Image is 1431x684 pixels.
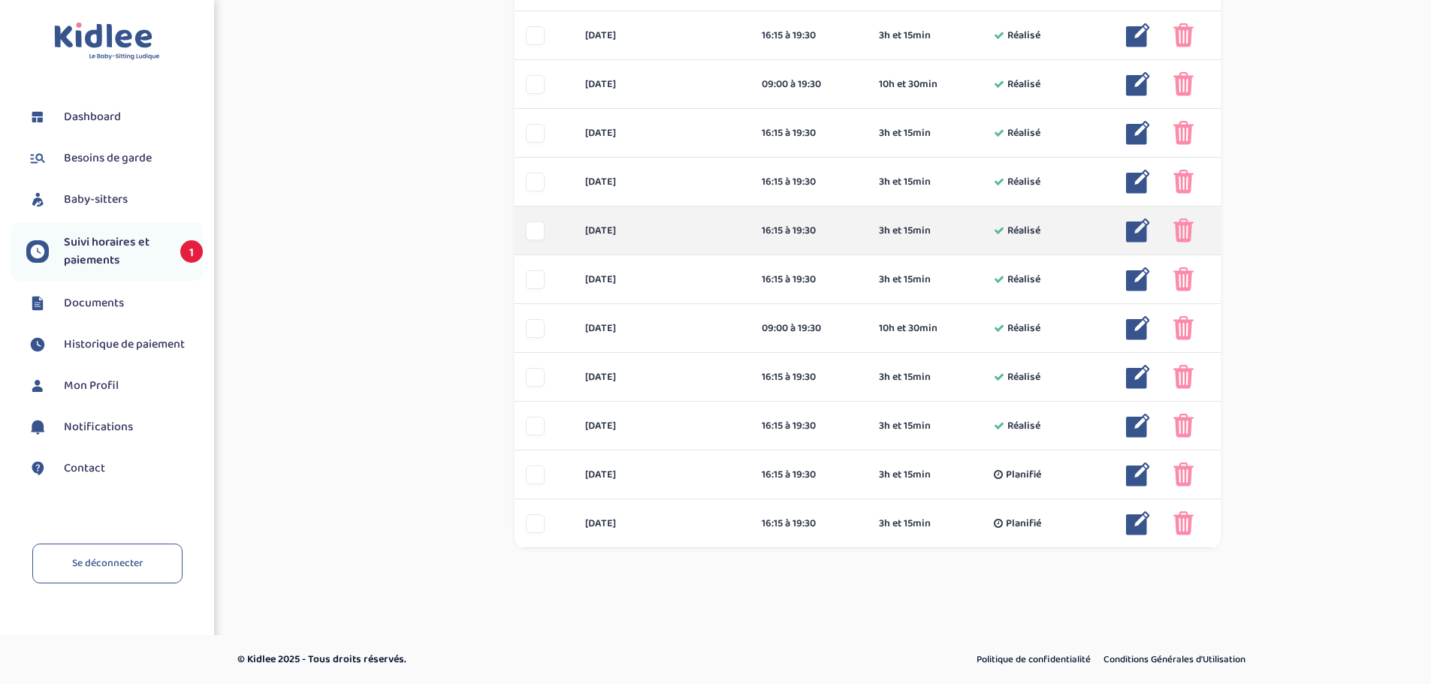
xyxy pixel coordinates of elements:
div: 16:15 à 19:30 [762,369,857,385]
a: Suivi horaires et paiements 1 [26,234,203,270]
img: suivihoraire.svg [26,240,49,263]
span: 3h et 15min [879,174,931,190]
a: Contact [26,457,203,480]
span: 3h et 15min [879,418,931,434]
img: modifier_bleu.png [1126,218,1150,243]
span: Dashboard [64,108,121,126]
img: poubelle_rose.png [1173,170,1194,194]
div: [DATE] [574,125,750,141]
span: Réalisé [1007,77,1040,92]
div: 09:00 à 19:30 [762,321,857,336]
span: Mon Profil [64,377,119,395]
img: contact.svg [26,457,49,480]
img: modifier_bleu.png [1126,414,1150,438]
div: [DATE] [574,223,750,239]
span: Suivi horaires et paiements [64,234,165,270]
a: Politique de confidentialité [971,650,1096,670]
span: Réalisé [1007,125,1040,141]
p: © Kidlee 2025 - Tous droits réservés. [237,652,780,667]
img: modifier_bleu.png [1126,463,1150,487]
div: 16:15 à 19:30 [762,516,857,532]
img: poubelle_rose.png [1173,72,1194,96]
span: 1 [180,240,203,263]
span: Réalisé [1007,174,1040,190]
div: 16:15 à 19:30 [762,125,857,141]
div: 16:15 à 19:30 [762,174,857,190]
div: [DATE] [574,467,750,483]
div: [DATE] [574,77,750,92]
span: Baby-sitters [64,191,128,209]
div: [DATE] [574,516,750,532]
img: modifier_bleu.png [1126,72,1150,96]
a: Documents [26,292,203,315]
span: Planifié [1006,467,1041,483]
div: [DATE] [574,272,750,288]
img: profil.svg [26,375,49,397]
span: Réalisé [1007,321,1040,336]
a: Historique de paiement [26,333,203,356]
span: Réalisé [1007,418,1040,434]
img: notification.svg [26,416,49,438]
div: [DATE] [574,418,750,434]
img: poubelle_rose.png [1173,267,1194,291]
img: suivihoraire.svg [26,333,49,356]
a: Notifications [26,416,203,438]
span: 10h et 30min [879,77,937,92]
img: poubelle_rose.png [1173,511,1194,535]
span: 10h et 30min [879,321,937,336]
img: besoin.svg [26,147,49,170]
span: 3h et 15min [879,125,931,141]
div: 16:15 à 19:30 [762,272,857,288]
span: Besoins de garde [64,149,152,167]
img: modifier_bleu.png [1126,121,1150,145]
span: 3h et 15min [879,272,931,288]
span: 3h et 15min [879,369,931,385]
img: modifier_bleu.png [1126,316,1150,340]
span: 3h et 15min [879,516,931,532]
img: modifier_bleu.png [1126,511,1150,535]
div: 16:15 à 19:30 [762,28,857,44]
img: logo.svg [54,23,160,61]
span: 3h et 15min [879,223,931,239]
img: modifier_bleu.png [1126,267,1150,291]
img: poubelle_rose.png [1173,414,1194,438]
span: 3h et 15min [879,28,931,44]
a: Mon Profil [26,375,203,397]
span: Contact [64,460,105,478]
a: Dashboard [26,106,203,128]
div: 09:00 à 19:30 [762,77,857,92]
span: Réalisé [1007,223,1040,239]
span: Planifié [1006,516,1041,532]
img: modifier_bleu.png [1126,365,1150,389]
div: [DATE] [574,174,750,190]
div: 16:15 à 19:30 [762,418,857,434]
img: modifier_bleu.png [1126,23,1150,47]
span: 3h et 15min [879,467,931,483]
div: [DATE] [574,28,750,44]
a: Se déconnecter [32,544,183,583]
div: 16:15 à 19:30 [762,467,857,483]
span: Notifications [64,418,133,436]
a: Conditions Générales d’Utilisation [1098,650,1251,670]
img: babysitters.svg [26,188,49,211]
span: Réalisé [1007,272,1040,288]
div: 16:15 à 19:30 [762,223,857,239]
img: modifier_bleu.png [1126,170,1150,194]
img: documents.svg [26,292,49,315]
img: poubelle_rose.png [1173,463,1194,487]
a: Baby-sitters [26,188,203,211]
img: poubelle_rose.png [1173,316,1194,340]
div: [DATE] [574,321,750,336]
span: Historique de paiement [64,336,185,354]
span: Réalisé [1007,369,1040,385]
span: Documents [64,294,124,312]
img: poubelle_rose.png [1173,365,1194,389]
img: poubelle_rose.png [1173,121,1194,145]
span: Réalisé [1007,28,1040,44]
div: [DATE] [574,369,750,385]
img: dashboard.svg [26,106,49,128]
a: Besoins de garde [26,147,203,170]
img: poubelle_rose.png [1173,218,1194,243]
img: poubelle_rose.png [1173,23,1194,47]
